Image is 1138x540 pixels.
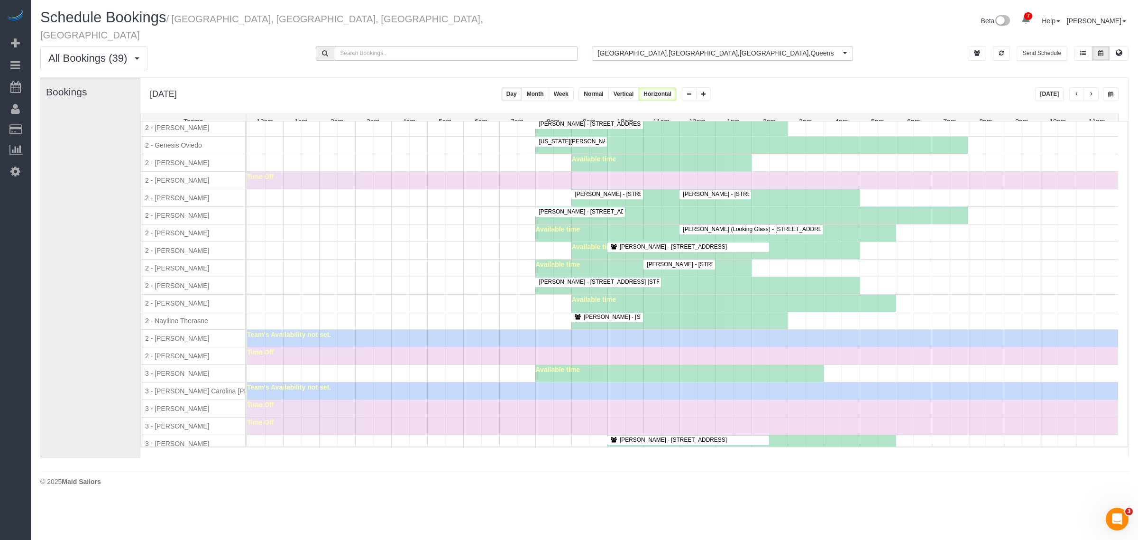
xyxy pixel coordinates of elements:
[293,118,309,125] span: 1am
[545,118,561,125] span: 8am
[592,46,853,61] button: [GEOGRAPHIC_DATA],[GEOGRAPHIC_DATA],[GEOGRAPHIC_DATA],Queens
[638,87,677,101] button: Horizontal
[535,366,580,373] span: Available time
[143,422,211,430] span: 3 - [PERSON_NAME]
[6,9,25,23] img: Automaid Logo
[534,121,678,127] span: [PERSON_NAME] - [STREET_ADDRESS][US_STATE]
[143,159,211,167] span: 2 - [PERSON_NAME]
[725,118,742,125] span: 1pm
[143,229,211,237] span: 2 - [PERSON_NAME]
[150,87,177,99] h2: [DATE]
[1017,9,1035,30] a: 7
[534,279,735,285] span: [PERSON_NAME] - [STREET_ADDRESS] [STREET_ADDRESS][US_STATE]
[143,247,211,254] span: 2 - [PERSON_NAME]
[615,118,635,125] span: 10am
[143,264,211,272] span: 2 - [PERSON_NAME]
[247,173,274,180] span: Time Off
[48,52,132,64] span: All Bookings (39)
[46,86,144,97] h3: Bookings
[1106,508,1129,531] iframe: Intercom live chat
[437,118,453,125] span: 5am
[1042,17,1060,25] a: Help
[329,118,345,125] span: 2am
[62,478,101,485] strong: Maid Sailors
[143,141,204,149] span: 2 - Genesis Oviedo
[143,370,211,377] span: 3 - [PERSON_NAME]
[578,87,608,101] button: Normal
[869,118,886,125] span: 5pm
[1035,87,1065,101] button: [DATE]
[247,331,331,338] span: Team's Availability not set.
[1017,46,1067,61] button: Send Schedule
[941,118,958,125] span: 7pm
[143,177,211,184] span: 2 - [PERSON_NAME]
[143,387,294,395] span: 3 - [PERSON_NAME] Carolina [PERSON_NAME]
[571,296,616,303] span: Available time
[579,314,723,320] span: [PERSON_NAME] - [STREET_ADDRESS][US_STATE]
[1013,118,1030,125] span: 9pm
[143,282,211,289] span: 2 - [PERSON_NAME]
[247,383,331,391] span: Team's Availability not set.
[40,46,147,70] button: All Bookings (39)
[615,437,727,443] span: [PERSON_NAME] - [STREET_ADDRESS]
[143,194,211,202] span: 2 - [PERSON_NAME]
[535,261,580,268] span: Available time
[143,124,211,131] span: 2 - [PERSON_NAME]
[182,118,205,125] span: Teams
[797,118,814,125] span: 3pm
[1067,17,1126,25] a: [PERSON_NAME]
[678,226,832,233] span: [PERSON_NAME] (Looking Glass) - [STREET_ADDRESS]
[833,118,850,125] span: 4pm
[509,118,525,125] span: 7am
[977,118,994,125] span: 8pm
[255,118,275,125] span: 12am
[549,87,574,101] button: Week
[994,15,1010,28] img: New interface
[592,46,853,61] ol: All Locations
[247,419,274,426] span: Time Off
[1087,118,1107,125] span: 11pm
[522,87,549,101] button: Month
[143,299,211,307] span: 2 - [PERSON_NAME]
[501,87,522,101] button: Day
[1125,508,1133,515] span: 3
[143,440,211,447] span: 3 - [PERSON_NAME]
[365,118,381,125] span: 3am
[40,14,483,40] small: / [GEOGRAPHIC_DATA], [GEOGRAPHIC_DATA], [GEOGRAPHIC_DATA], [GEOGRAPHIC_DATA]
[143,352,211,360] span: 2 - [PERSON_NAME]
[143,317,210,325] span: 2 - Nayiline Therasne
[571,155,616,163] span: Available time
[247,401,274,409] span: Time Off
[905,118,922,125] span: 6pm
[143,405,211,412] span: 3 - [PERSON_NAME]
[981,17,1010,25] a: Beta
[571,243,616,251] span: Available time
[334,46,577,61] input: Search Bookings..
[687,118,707,125] span: 12pm
[143,335,211,342] span: 2 - [PERSON_NAME]
[581,118,597,125] span: 9am
[1024,12,1032,20] span: 7
[143,212,211,219] span: 2 - [PERSON_NAME]
[1047,118,1068,125] span: 10pm
[401,118,417,125] span: 4am
[615,243,727,250] span: [PERSON_NAME] - [STREET_ADDRESS]
[761,118,778,125] span: 2pm
[608,87,639,101] button: Vertical
[651,118,671,125] span: 11am
[40,9,166,26] span: Schedule Bookings
[473,118,489,125] span: 6am
[598,48,841,58] span: [GEOGRAPHIC_DATA] , [GEOGRAPHIC_DATA] , [GEOGRAPHIC_DATA] , Queens
[40,477,1129,486] div: © 2025
[247,348,274,356] span: Time Off
[535,225,580,233] span: Available time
